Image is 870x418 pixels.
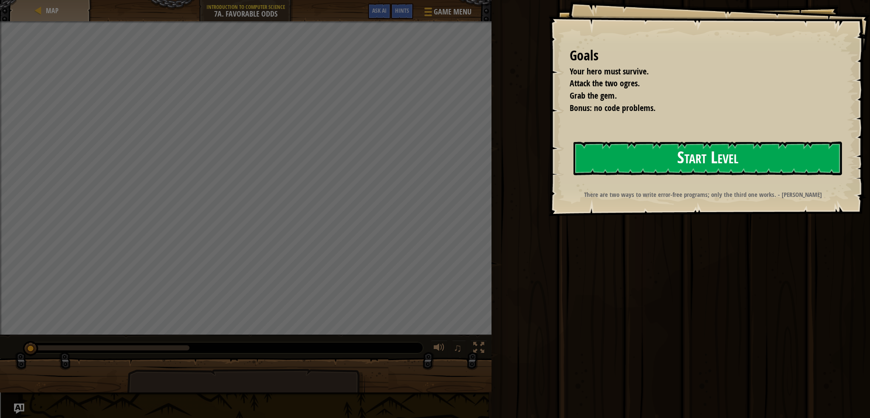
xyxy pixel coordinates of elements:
div: Sort A > Z [3,20,867,28]
span: Map [46,6,59,15]
button: Game Menu [418,3,477,23]
div: Sort New > Old [3,28,867,35]
strong: There are two ways to write error-free programs; only the third one works. - [PERSON_NAME] [584,190,822,199]
span: Bonus: no code problems. [570,102,655,114]
span: Grab the gem. [570,90,617,101]
li: Bonus: no code problems. [559,102,838,114]
li: Attack the two ogres. [559,77,838,90]
div: Home [3,3,178,11]
li: Grab the gem. [559,90,838,102]
span: Ask AI [372,6,387,14]
button: Adjust volume [431,340,448,358]
button: Ask AI [14,404,24,414]
a: Map [43,6,59,15]
button: ♫ [452,340,466,358]
button: Toggle fullscreen [470,340,487,358]
span: ♫ [454,341,462,354]
div: Delete [3,43,867,51]
div: Options [3,51,867,58]
li: Your hero must survive. [559,65,838,78]
button: Ask AI [368,3,391,19]
span: Game Menu [434,6,472,17]
span: Attack the two ogres. [570,77,640,89]
span: Your hero must survive. [570,65,649,77]
div: Goals [570,46,840,65]
input: Search outlines [3,11,79,20]
span: Hints [395,6,409,14]
div: Move To ... [3,35,867,43]
button: Start Level [573,142,842,175]
div: Sign out [3,58,867,66]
